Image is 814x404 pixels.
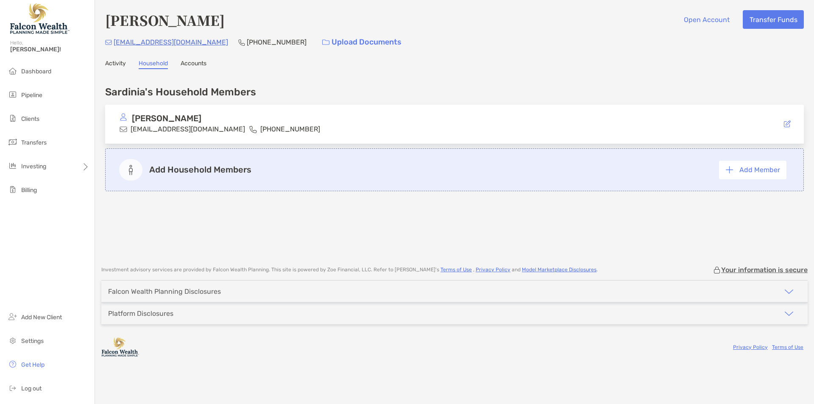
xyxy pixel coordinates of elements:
img: company logo [101,337,139,357]
img: add_new_client icon [8,312,18,322]
img: button icon [726,166,733,173]
img: phone icon [249,125,257,133]
span: Get Help [21,361,45,368]
img: logout icon [8,383,18,393]
span: Billing [21,187,37,194]
p: Investment advisory services are provided by Falcon Wealth Planning . This site is powered by Zoe... [101,267,598,273]
span: Settings [21,337,44,345]
h4: Sardinia's Household Members [105,86,256,98]
p: [PHONE_NUMBER] [260,124,320,134]
a: Privacy Policy [476,267,510,273]
p: [EMAIL_ADDRESS][DOMAIN_NAME] [114,37,228,47]
a: Model Marketplace Disclosures [522,267,597,273]
span: Investing [21,163,46,170]
img: add member icon [119,159,142,181]
img: settings icon [8,335,18,345]
span: Log out [21,385,42,392]
p: [PHONE_NUMBER] [247,37,307,47]
button: Open Account [677,10,736,29]
p: Your information is secure [721,266,808,274]
p: [EMAIL_ADDRESS][DOMAIN_NAME] [131,124,245,134]
div: Falcon Wealth Planning Disclosures [108,287,221,295]
a: Terms of Use [772,344,803,350]
img: clients icon [8,113,18,123]
span: Clients [21,115,39,123]
span: Pipeline [21,92,42,99]
img: Email Icon [105,40,112,45]
a: Household [139,60,168,69]
img: icon arrow [784,309,794,319]
img: dashboard icon [8,66,18,76]
img: transfers icon [8,137,18,147]
p: Add Household Members [149,164,251,175]
img: billing icon [8,184,18,195]
img: investing icon [8,161,18,171]
img: Phone Icon [238,39,245,46]
p: [PERSON_NAME] [132,113,201,124]
span: Dashboard [21,68,51,75]
span: Add New Client [21,314,62,321]
span: [PERSON_NAME]! [10,46,89,53]
a: Accounts [181,60,206,69]
a: Privacy Policy [733,344,768,350]
img: get-help icon [8,359,18,369]
a: Terms of Use [440,267,472,273]
img: avatar icon [120,113,127,121]
img: Falcon Wealth Planning Logo [10,3,70,34]
img: pipeline icon [8,89,18,100]
button: Add Member [719,161,786,179]
span: Transfers [21,139,47,146]
div: Platform Disclosures [108,309,173,318]
img: email icon [120,125,127,133]
a: Activity [105,60,126,69]
button: Transfer Funds [743,10,804,29]
h4: [PERSON_NAME] [105,10,225,30]
img: icon arrow [784,287,794,297]
a: Upload Documents [317,33,407,51]
img: button icon [322,39,329,45]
